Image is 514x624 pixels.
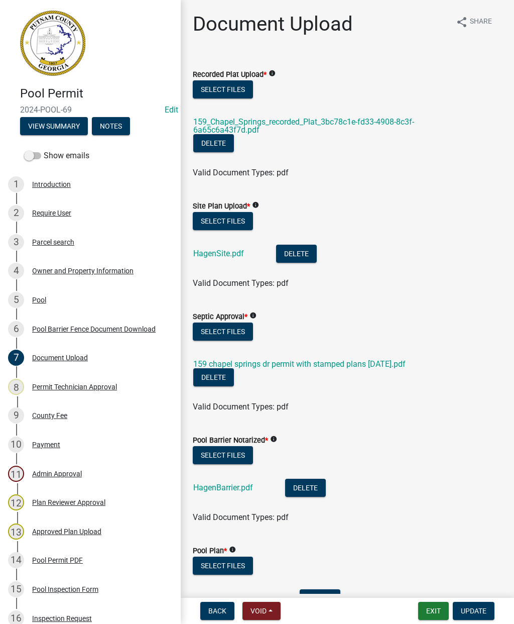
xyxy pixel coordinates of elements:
div: 2 [8,205,24,221]
h4: Pool Permit [20,86,173,101]
div: County Fee [32,412,67,419]
span: Valid Document Types: pdf [193,168,289,177]
wm-modal-confirm: Delete Document [193,373,234,383]
div: Payment [32,441,60,448]
wm-modal-confirm: Notes [92,123,130,131]
h1: Document Upload [193,12,353,36]
i: info [252,201,259,209]
div: Approved Plan Upload [32,528,101,535]
div: Plan Reviewer Approval [32,499,105,506]
div: 7 [8,350,24,366]
span: Update [461,607,486,615]
button: Back [200,602,234,620]
div: 9 [8,407,24,424]
wm-modal-confirm: Delete Document [285,484,326,493]
i: info [269,70,276,77]
label: Recorded Plat Upload [193,71,267,78]
div: 4 [8,263,24,279]
div: Pool [32,296,46,303]
button: Select files [193,557,253,575]
div: Require User [32,210,71,217]
a: HagenBarrier.pdf [193,483,253,492]
i: info [249,312,256,319]
i: info [270,436,277,443]
div: Pool Permit PDF [32,557,83,564]
img: Putnam County, Georgia [20,11,85,76]
a: HagenSite.pdf [193,249,244,258]
span: Valid Document Types: pdf [193,402,289,411]
span: Valid Document Types: pdf [193,512,289,522]
span: Valid Document Types: pdf [193,278,289,288]
a: 159 chapel springs dr permit with stamped plans [DATE].pdf [193,359,406,369]
button: View Summary [20,117,88,135]
div: Admin Approval [32,470,82,477]
div: 11 [8,466,24,482]
i: share [456,16,468,28]
div: Parcel search [32,239,74,246]
button: Void [242,602,281,620]
button: Delete [276,245,317,263]
button: Delete [193,134,234,152]
label: Pool Plan [193,548,227,555]
a: Edit [165,105,178,115]
button: shareShare [448,12,500,32]
button: Select files [193,323,253,341]
div: Pool Inspection Form [32,586,98,593]
div: 12 [8,494,24,510]
div: Pool Barrier Fence Document Download [32,326,156,333]
div: 1 [8,176,24,192]
span: Share [470,16,492,28]
button: Update [453,602,494,620]
button: Notes [92,117,130,135]
div: 6 [8,321,24,337]
a: [PERSON_NAME].pdf [193,593,268,603]
wm-modal-confirm: Delete Document [276,250,317,259]
div: Inspection Request [32,615,92,622]
div: Introduction [32,181,71,188]
button: Delete [285,479,326,497]
label: Show emails [24,150,89,162]
wm-modal-confirm: Edit Application Number [165,105,178,115]
div: 13 [8,524,24,540]
button: Select files [193,212,253,230]
button: Select files [193,446,253,464]
wm-modal-confirm: Summary [20,123,88,131]
div: 8 [8,379,24,395]
button: Delete [193,368,234,386]
div: 10 [8,437,24,453]
span: Void [250,607,267,615]
label: Site Plan Upload [193,203,250,210]
div: Owner and Property Information [32,267,134,274]
a: 159_Chapel_Springs_recorded_Plat_3bc78c1e-fd33-4908-8c3f-6a65c6a43f7d.pdf [193,117,414,135]
i: info [229,546,236,553]
div: 3 [8,234,24,250]
label: Pool Barrier Notarized [193,437,268,444]
div: 14 [8,552,24,568]
button: Exit [418,602,449,620]
div: Permit Technician Approval [32,383,117,390]
div: Document Upload [32,354,88,361]
div: 15 [8,581,24,597]
label: Septic Approval [193,314,247,321]
button: Select files [193,80,253,98]
span: Back [208,607,226,615]
span: 2024-POOL-69 [20,105,161,115]
div: 5 [8,292,24,308]
wm-modal-confirm: Delete Document [193,139,234,149]
button: Delete [300,589,340,607]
